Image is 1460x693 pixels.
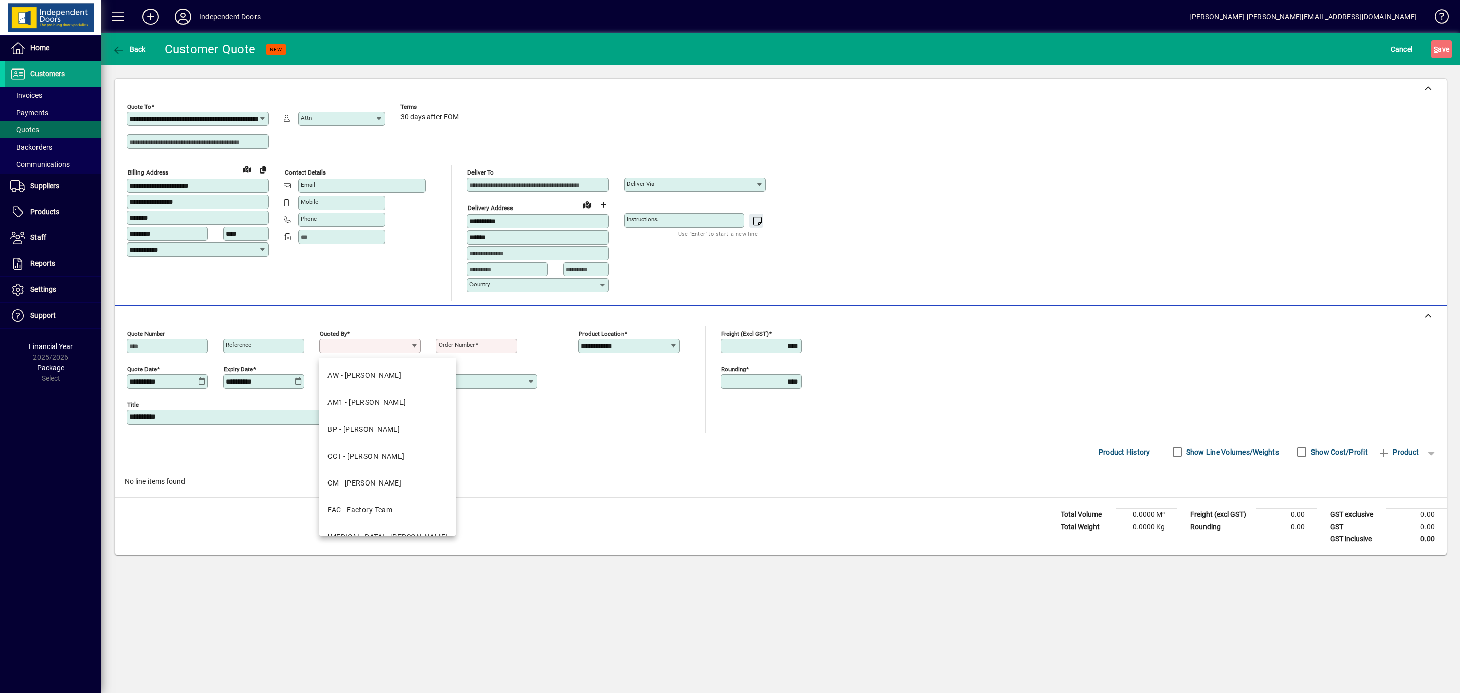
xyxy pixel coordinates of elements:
[319,443,455,470] mat-option: CCT - Cassie Cameron-Tait
[29,342,73,351] span: Financial Year
[1386,533,1447,545] td: 0.00
[627,216,658,223] mat-label: Instructions
[439,341,475,349] mat-label: Order number
[30,233,46,241] span: Staff
[30,70,65,78] span: Customers
[1256,508,1317,521] td: 0.00
[30,182,59,190] span: Suppliers
[301,215,317,222] mat-label: Phone
[1116,521,1177,533] td: 0.0000 Kg
[721,365,746,372] mat-label: Rounding
[115,466,1447,497] div: No line items found
[109,40,149,58] button: Back
[595,197,611,213] button: Choose address
[1094,443,1154,461] button: Product History
[319,389,455,416] mat-option: AM1 - Angie Mehlhopt
[10,143,52,151] span: Backorders
[1434,45,1438,53] span: S
[5,174,101,199] a: Suppliers
[30,285,56,293] span: Settings
[1434,41,1449,57] span: ave
[301,198,318,205] mat-label: Mobile
[112,45,146,53] span: Back
[579,196,595,213] a: View on map
[1185,521,1256,533] td: Rounding
[134,8,167,26] button: Add
[1391,41,1413,57] span: Cancel
[1185,508,1256,521] td: Freight (excl GST)
[30,207,59,216] span: Products
[30,311,56,319] span: Support
[1386,508,1447,521] td: 0.00
[5,277,101,302] a: Settings
[5,199,101,225] a: Products
[1099,444,1150,460] span: Product History
[10,91,42,99] span: Invoices
[5,138,101,156] a: Backorders
[327,424,400,435] div: BP - [PERSON_NAME]
[1116,508,1177,521] td: 0.0000 M³
[1184,447,1279,457] label: Show Line Volumes/Weights
[10,109,48,117] span: Payments
[1378,444,1419,460] span: Product
[127,330,165,337] mat-label: Quote number
[239,161,255,177] a: View on map
[319,362,455,389] mat-option: AW - Alison Worden
[30,259,55,267] span: Reports
[1431,40,1452,58] button: Save
[199,9,261,25] div: Independent Doors
[301,181,315,188] mat-label: Email
[400,103,461,110] span: Terms
[10,160,70,168] span: Communications
[127,365,157,372] mat-label: Quote date
[5,156,101,173] a: Communications
[127,103,151,110] mat-label: Quote To
[400,113,459,121] span: 30 days after EOM
[5,36,101,61] a: Home
[319,497,455,524] mat-option: FAC - Factory Team
[327,451,404,462] div: CCT - [PERSON_NAME]
[226,341,251,349] mat-label: Reference
[319,416,455,443] mat-option: BP - Brad Price
[1427,2,1447,35] a: Knowledge Base
[1055,508,1116,521] td: Total Volume
[1189,9,1417,25] div: [PERSON_NAME] [PERSON_NAME][EMAIL_ADDRESS][DOMAIN_NAME]
[224,365,253,372] mat-label: Expiry date
[255,161,271,178] button: Copy to Delivery address
[1309,447,1368,457] label: Show Cost/Profit
[467,169,494,176] mat-label: Deliver To
[319,470,455,497] mat-option: CM - Chris Maguire
[327,478,401,489] div: CM - [PERSON_NAME]
[10,126,39,134] span: Quotes
[5,87,101,104] a: Invoices
[1256,521,1317,533] td: 0.00
[327,505,392,515] div: FAC - Factory Team
[1325,508,1386,521] td: GST exclusive
[37,364,64,372] span: Package
[1386,521,1447,533] td: 0.00
[1373,443,1424,461] button: Product
[1055,521,1116,533] td: Total Weight
[1325,533,1386,545] td: GST inclusive
[5,251,101,276] a: Reports
[721,330,769,337] mat-label: Freight (excl GST)
[320,330,347,337] mat-label: Quoted by
[301,114,312,121] mat-label: Attn
[5,121,101,138] a: Quotes
[678,228,758,239] mat-hint: Use 'Enter' to start a new line
[327,532,447,542] div: [MEDICAL_DATA] - [PERSON_NAME]
[627,180,654,187] mat-label: Deliver via
[127,401,139,408] mat-label: Title
[165,41,256,57] div: Customer Quote
[1388,40,1415,58] button: Cancel
[319,524,455,550] mat-option: HMS - Hayden Smith
[5,303,101,328] a: Support
[579,330,624,337] mat-label: Product location
[167,8,199,26] button: Profile
[1325,521,1386,533] td: GST
[101,40,157,58] app-page-header-button: Back
[327,397,406,408] div: AM1 - [PERSON_NAME]
[30,44,49,52] span: Home
[5,225,101,251] a: Staff
[270,46,282,53] span: NEW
